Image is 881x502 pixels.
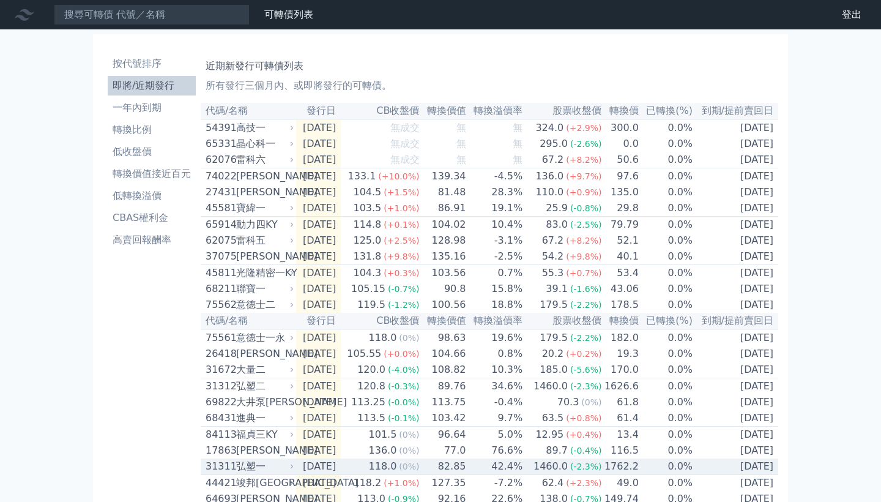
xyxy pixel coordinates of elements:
div: [PERSON_NAME] [236,347,291,361]
td: 49.0 [602,475,639,492]
div: 25.9 [543,201,570,215]
div: 83.0 [543,217,570,232]
td: [DATE] [693,297,778,313]
div: 高技一 [236,121,291,135]
span: 無 [513,154,522,165]
div: 295.0 [537,137,570,151]
li: 轉換比例 [108,122,196,137]
div: 12.95 [533,427,566,442]
a: 登出 [832,5,871,24]
span: (-0.0%) [388,397,420,407]
span: (-2.3%) [570,462,602,471]
span: (+9.8%) [384,252,419,261]
td: 77.0 [420,443,467,459]
div: 63.5 [540,411,567,425]
a: 轉換價值接近百元 [108,164,196,184]
th: 已轉換(%) [639,313,693,329]
li: 按代號排序 [108,56,196,71]
th: CB收盤價 [341,313,420,329]
div: 26418 [206,347,233,361]
td: 127.35 [420,475,467,492]
a: 一年內到期 [108,98,196,118]
div: 136.0 [366,443,400,458]
span: (-2.2%) [570,300,602,310]
div: 105.15 [349,282,388,296]
div: 114.8 [351,217,384,232]
td: 0.8% [467,346,524,362]
span: 無成交 [390,122,420,133]
span: (+0.9%) [566,187,601,197]
td: 61.4 [602,410,639,427]
th: 轉換價值 [420,313,467,329]
div: 179.5 [537,298,570,312]
td: 0.0% [639,217,693,233]
td: 116.5 [602,443,639,459]
td: [DATE] [693,443,778,459]
td: [DATE] [693,249,778,265]
td: [DATE] [693,459,778,475]
td: [DATE] [296,136,341,152]
a: 低轉換溢價 [108,186,196,206]
td: 19.1% [467,200,524,217]
div: 弘塑二 [236,379,291,394]
th: CB收盤價 [341,103,420,119]
span: (+0.7%) [566,268,601,278]
td: -0.4% [467,394,524,410]
td: -2.5% [467,249,524,265]
span: (-2.2%) [570,333,602,343]
li: 高賣回報酬率 [108,233,196,247]
td: 0.0% [639,168,693,185]
a: 即將/近期發行 [108,76,196,96]
td: 18.8% [467,297,524,313]
span: (-0.7%) [388,284,420,294]
span: (+0.0%) [384,349,419,359]
td: 0.0% [639,200,693,217]
td: [DATE] [296,297,341,313]
td: [DATE] [296,459,341,475]
span: (-0.1%) [388,413,420,423]
td: 0.0% [639,394,693,410]
span: (+1.5%) [384,187,419,197]
div: 68211 [206,282,233,296]
span: (+9.8%) [566,252,601,261]
li: 低收盤價 [108,144,196,159]
td: [DATE] [693,136,778,152]
span: 無 [456,138,466,149]
td: 128.98 [420,233,467,249]
td: 0.0% [639,427,693,443]
span: (+0.8%) [566,413,601,423]
td: 0.0% [639,119,693,136]
div: 75561 [206,331,233,345]
td: 0.0% [639,233,693,249]
div: 133.1 [346,169,379,184]
td: [DATE] [693,265,778,282]
td: 0.0% [639,184,693,200]
div: 62075 [206,233,233,248]
div: 69822 [206,395,233,410]
div: 120.8 [355,379,388,394]
li: 一年內到期 [108,100,196,115]
div: 1460.0 [531,379,570,394]
td: [DATE] [693,329,778,346]
li: 即將/近期發行 [108,78,196,93]
td: 0.0% [639,329,693,346]
span: (-0.4%) [570,446,602,455]
div: 136.0 [533,169,566,184]
td: [DATE] [693,233,778,249]
td: 52.1 [602,233,639,249]
span: (0%) [399,333,419,343]
td: 0.0% [639,459,693,475]
td: [DATE] [296,184,341,200]
td: 53.4 [602,265,639,282]
div: 20.2 [540,347,567,361]
th: 發行日 [296,313,341,329]
span: 無 [456,122,466,133]
a: 高賣回報酬率 [108,230,196,250]
div: 大量二 [236,362,291,377]
span: (-0.3%) [388,381,420,391]
td: [DATE] [296,410,341,427]
td: 0.0% [639,443,693,459]
div: 1460.0 [531,459,570,474]
td: [DATE] [296,443,341,459]
span: (-1.2%) [388,300,420,310]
